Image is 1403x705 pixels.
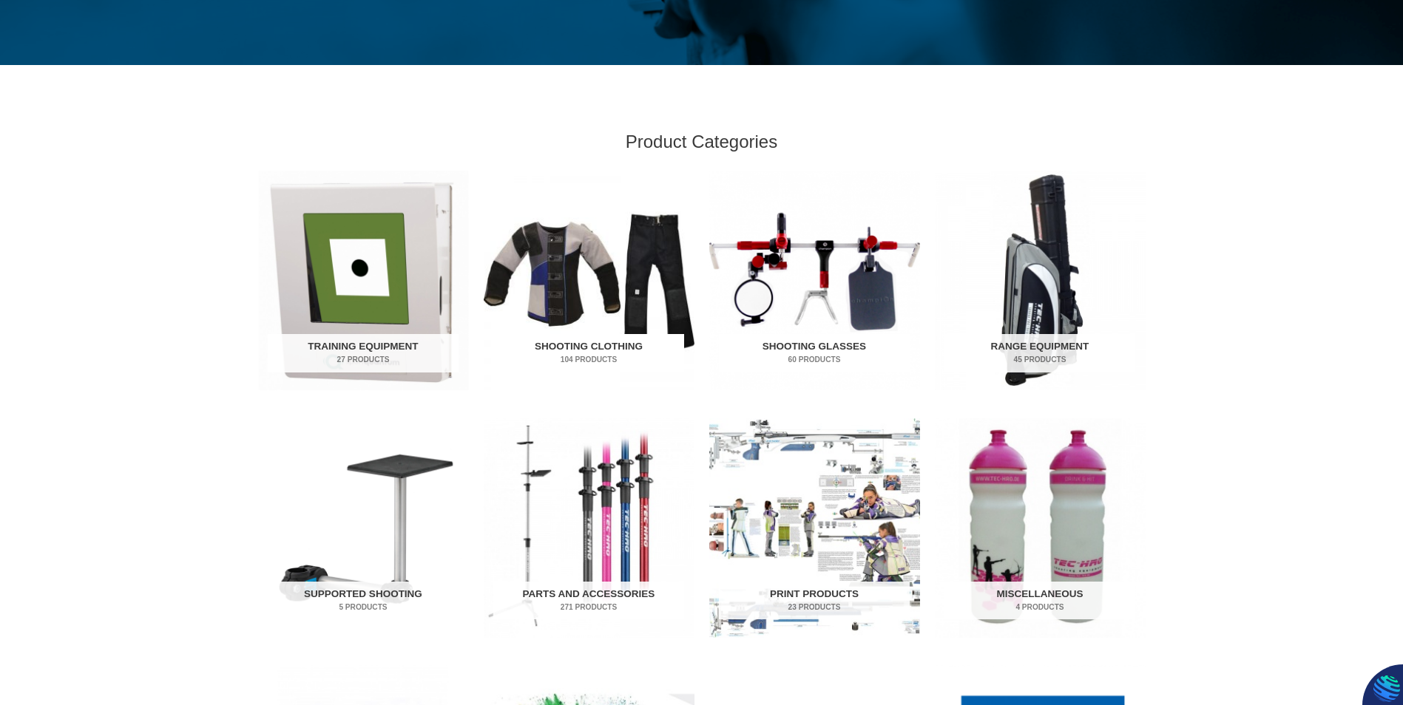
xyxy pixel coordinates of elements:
[268,602,459,613] mark: 5 Products
[258,171,469,390] img: Training Equipment
[258,418,469,638] a: Visit product category Supported Shooting
[935,418,1146,638] a: Visit product category Miscellaneous
[719,334,910,372] h2: Shooting Glasses
[935,171,1146,390] a: Visit product category Range Equipment
[944,582,1135,620] h2: Miscellaneous
[935,171,1146,390] img: Range Equipment
[719,582,910,620] h2: Print Products
[493,582,684,620] h2: Parts and Accessories
[268,582,459,620] h2: Supported Shooting
[258,418,469,638] img: Supported Shooting
[493,354,684,365] mark: 104 Products
[944,334,1135,372] h2: Range Equipment
[484,418,694,638] a: Visit product category Parts and Accessories
[944,602,1135,613] mark: 4 Products
[268,354,459,365] mark: 27 Products
[709,171,920,390] img: Shooting Glasses
[268,334,459,372] h2: Training Equipment
[484,171,694,390] img: Shooting Clothing
[709,171,920,390] a: Visit product category Shooting Glasses
[484,418,694,638] img: Parts and Accessories
[709,418,920,638] a: Visit product category Print Products
[709,418,920,638] img: Print Products
[493,334,684,372] h2: Shooting Clothing
[944,354,1135,365] mark: 45 Products
[258,130,1146,153] h2: Product Categories
[493,602,684,613] mark: 271 Products
[258,171,469,390] a: Visit product category Training Equipment
[719,354,910,365] mark: 60 Products
[719,602,910,613] mark: 23 Products
[935,418,1146,638] img: Miscellaneous
[484,171,694,390] a: Visit product category Shooting Clothing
